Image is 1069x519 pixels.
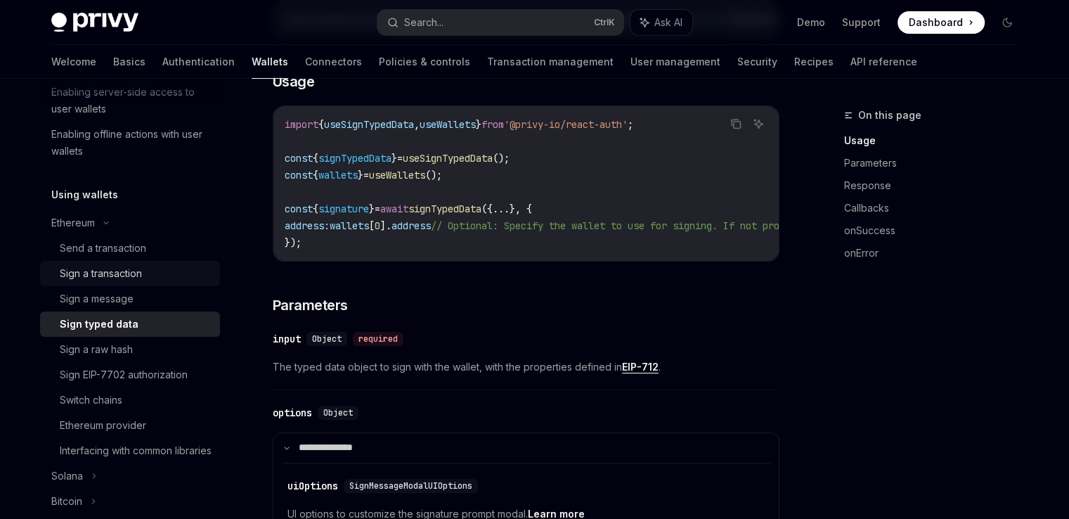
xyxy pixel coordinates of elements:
[285,152,313,165] span: const
[60,265,142,282] div: Sign a transaction
[844,174,1030,197] a: Response
[60,442,212,459] div: Interfacing with common libraries
[481,118,504,131] span: from
[794,45,834,79] a: Recipes
[493,152,510,165] span: ();
[850,45,917,79] a: API reference
[380,203,408,215] span: await
[324,118,414,131] span: useSignTypedData
[375,219,380,232] span: 0
[377,10,623,35] button: Search...CtrlK
[380,219,391,232] span: ].
[391,152,397,165] span: }
[476,118,481,131] span: }
[51,186,118,203] h5: Using wallets
[510,203,532,215] span: }, {
[391,219,431,232] span: address
[318,118,324,131] span: {
[40,413,220,438] a: Ethereum provider
[60,290,134,307] div: Sign a message
[312,333,342,345] span: Object
[318,169,358,181] span: wallets
[996,11,1018,34] button: Toggle dark mode
[842,15,881,30] a: Support
[285,219,330,232] span: address:
[425,169,442,181] span: ();
[40,236,220,261] a: Send a transaction
[630,10,692,35] button: Ask AI
[273,72,315,91] span: Usage
[51,13,138,32] img: dark logo
[285,236,302,249] span: });
[403,152,493,165] span: useSignTypedData
[51,214,95,231] div: Ethereum
[375,203,380,215] span: =
[504,118,628,131] span: '@privy-io/react-auth'
[420,118,476,131] span: useWallets
[858,107,921,124] span: On this page
[622,361,659,373] a: EIP-712
[898,11,985,34] a: Dashboard
[40,438,220,463] a: Interfacing with common libraries
[40,122,220,164] a: Enabling offline actions with user wallets
[40,337,220,362] a: Sign a raw hash
[305,45,362,79] a: Connectors
[844,242,1030,264] a: onError
[909,15,963,30] span: Dashboard
[313,203,318,215] span: {
[60,341,133,358] div: Sign a raw hash
[493,203,510,215] span: ...
[844,197,1030,219] a: Callbacks
[313,152,318,165] span: {
[273,406,312,420] div: options
[369,169,425,181] span: useWallets
[408,203,481,215] span: signTypedData
[797,15,825,30] a: Demo
[113,45,145,79] a: Basics
[594,17,615,28] span: Ctrl K
[749,115,767,133] button: Ask AI
[40,286,220,312] a: Sign a message
[51,45,96,79] a: Welcome
[414,118,420,131] span: ,
[404,14,443,31] div: Search...
[487,45,614,79] a: Transaction management
[273,332,301,346] div: input
[481,203,493,215] span: ({
[369,203,375,215] span: }
[330,219,369,232] span: wallets
[727,115,745,133] button: Copy the contents from the code block
[51,493,82,510] div: Bitcoin
[40,312,220,337] a: Sign typed data
[379,45,470,79] a: Policies & controls
[318,152,391,165] span: signTypedData
[369,219,375,232] span: [
[353,332,403,346] div: required
[51,126,212,160] div: Enabling offline actions with user wallets
[40,387,220,413] a: Switch chains
[844,129,1030,152] a: Usage
[628,118,633,131] span: ;
[349,480,472,492] span: SignMessageModalUIOptions
[273,359,779,376] span: The typed data object to sign with the wallet, with the properties defined in .
[51,468,83,485] div: Solana
[287,479,338,493] div: uiOptions
[285,169,313,181] span: const
[323,407,353,418] span: Object
[737,45,777,79] a: Security
[654,15,682,30] span: Ask AI
[844,152,1030,174] a: Parameters
[40,362,220,387] a: Sign EIP-7702 authorization
[60,366,188,383] div: Sign EIP-7702 authorization
[273,295,348,315] span: Parameters
[431,219,987,232] span: // Optional: Specify the wallet to use for signing. If not provided, the first wallet will be used.
[60,316,138,333] div: Sign typed data
[40,261,220,286] a: Sign a transaction
[60,417,146,434] div: Ethereum provider
[285,203,313,215] span: const
[285,118,318,131] span: import
[313,169,318,181] span: {
[630,45,720,79] a: User management
[252,45,288,79] a: Wallets
[397,152,403,165] span: =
